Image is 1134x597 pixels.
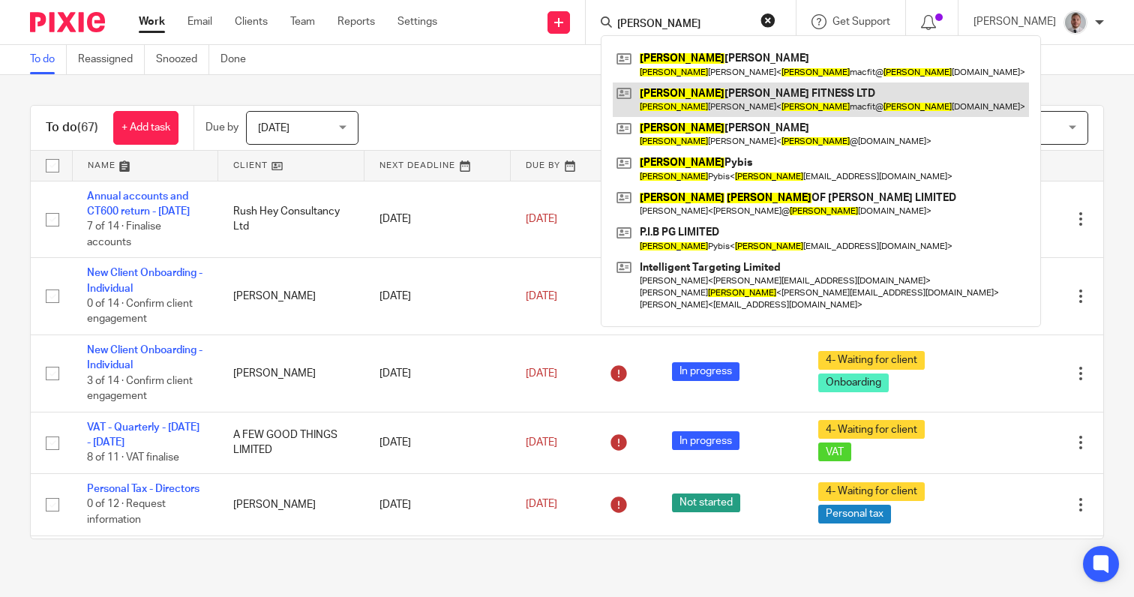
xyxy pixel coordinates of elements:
[397,14,437,29] a: Settings
[364,258,511,335] td: [DATE]
[290,14,315,29] a: Team
[818,373,889,392] span: Onboarding
[220,45,257,74] a: Done
[364,335,511,412] td: [DATE]
[218,335,364,412] td: [PERSON_NAME]
[337,14,375,29] a: Reports
[87,499,166,526] span: 0 of 12 · Request information
[818,442,851,461] span: VAT
[364,181,511,258] td: [DATE]
[78,45,145,74] a: Reassigned
[526,368,557,379] span: [DATE]
[235,14,268,29] a: Clients
[672,493,740,512] span: Not started
[46,120,98,136] h1: To do
[364,535,511,597] td: [DATE]
[87,345,202,370] a: New Client Onboarding - Individual
[526,499,557,510] span: [DATE]
[818,482,925,501] span: 4- Waiting for client
[1063,10,1087,34] img: 5I0A6504%20Centred.jpg
[818,505,891,523] span: Personal tax
[218,474,364,535] td: [PERSON_NAME]
[139,14,165,29] a: Work
[156,45,209,74] a: Snoozed
[258,123,289,133] span: [DATE]
[87,484,199,494] a: Personal Tax - Directors
[364,412,511,473] td: [DATE]
[205,120,238,135] p: Due by
[526,291,557,301] span: [DATE]
[87,453,179,463] span: 8 of 11 · VAT finalise
[218,412,364,473] td: A FEW GOOD THINGS LIMITED
[30,12,105,32] img: Pixie
[218,258,364,335] td: [PERSON_NAME]
[113,111,178,145] a: + Add task
[672,431,739,450] span: In progress
[526,437,557,448] span: [DATE]
[30,45,67,74] a: To do
[218,535,364,597] td: [PERSON_NAME]
[818,351,925,370] span: 4- Waiting for client
[364,474,511,535] td: [DATE]
[87,191,190,217] a: Annual accounts and CT600 return - [DATE]
[187,14,212,29] a: Email
[672,362,739,381] span: In progress
[760,13,775,28] button: Clear
[526,214,557,224] span: [DATE]
[87,268,202,293] a: New Client Onboarding - Individual
[616,18,751,31] input: Search
[77,121,98,133] span: (67)
[87,376,193,402] span: 3 of 14 · Confirm client engagement
[832,16,890,27] span: Get Support
[218,181,364,258] td: Rush Hey Consultancy Ltd
[87,298,193,325] span: 0 of 14 · Confirm client engagement
[973,14,1056,29] p: [PERSON_NAME]
[87,221,161,247] span: 7 of 14 · Finalise accounts
[87,422,199,448] a: VAT - Quarterly - [DATE] - [DATE]
[818,420,925,439] span: 4- Waiting for client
